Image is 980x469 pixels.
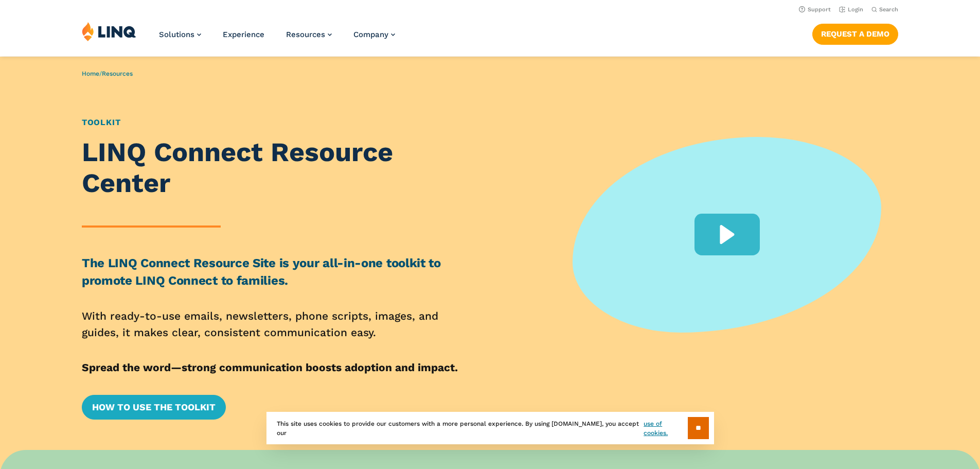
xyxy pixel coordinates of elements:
a: Company [353,30,395,39]
a: use of cookies. [644,419,687,438]
a: Login [839,6,863,13]
span: Solutions [159,30,194,39]
h1: LINQ Connect Resource Center [82,137,478,199]
a: Resources [286,30,332,39]
button: Open Search Bar [871,6,898,13]
span: Search [879,6,898,13]
a: Support [799,6,831,13]
a: Toolkit [82,117,121,127]
span: Company [353,30,388,39]
img: LINQ | K‑12 Software [82,22,136,41]
a: Experience [223,30,264,39]
a: How to Use the Toolkit [82,395,226,420]
nav: Button Navigation [812,22,898,44]
a: Home [82,70,99,77]
span: / [82,70,133,77]
div: This site uses cookies to provide our customers with a more personal experience. By using [DOMAIN... [266,412,714,444]
p: With ready-to-use emails, newsletters, phone scripts, images, and guides, it makes clear, consist... [82,308,478,341]
strong: The LINQ Connect Resource Site is your all-in-one toolkit to promote LINQ Connect to families. [82,256,441,288]
span: Resources [286,30,325,39]
a: Resources [102,70,133,77]
strong: Spread the word—strong communication boosts adoption and impact. [82,361,458,374]
nav: Primary Navigation [159,22,395,56]
a: Request a Demo [812,24,898,44]
div: Play [694,214,760,255]
a: Solutions [159,30,201,39]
